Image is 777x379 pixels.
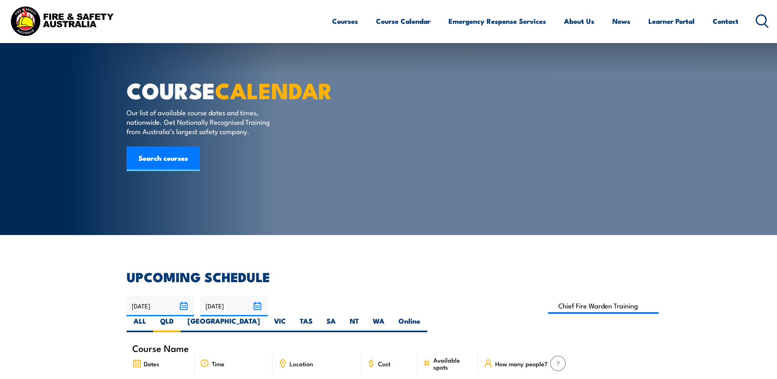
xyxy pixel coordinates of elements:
a: Learner Portal [648,10,695,32]
span: How many people? [495,360,548,367]
a: Contact [713,10,738,32]
span: Dates [144,360,159,367]
input: From date [127,295,194,316]
label: TAS [293,316,319,332]
h2: UPCOMING SCHEDULE [127,271,651,282]
a: News [612,10,630,32]
a: Course Calendar [376,10,430,32]
label: Online [392,316,427,332]
span: Available spots [433,356,472,370]
input: To date [200,295,268,316]
span: Course Name [132,345,189,352]
input: Search Course [548,298,659,314]
label: ALL [127,316,153,332]
label: VIC [267,316,293,332]
p: Our list of available course dates and times, nationwide. Get Nationally Recognised Training from... [127,107,276,136]
span: Cost [378,360,390,367]
label: SA [319,316,343,332]
a: About Us [564,10,594,32]
span: Time [212,360,224,367]
a: Emergency Response Services [449,10,546,32]
label: NT [343,316,366,332]
a: Search courses [127,146,200,171]
span: Location [290,360,313,367]
label: WA [366,316,392,332]
h1: COURSE [127,80,329,100]
label: QLD [153,316,181,332]
a: Courses [332,10,358,32]
label: [GEOGRAPHIC_DATA] [181,316,267,332]
strong: CALENDAR [215,73,333,107]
